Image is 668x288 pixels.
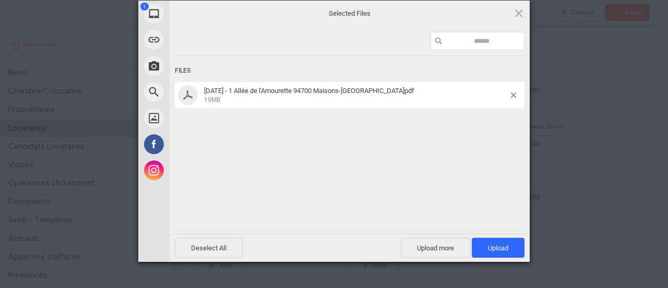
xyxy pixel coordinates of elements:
div: Unsplash [138,105,264,131]
span: Upload more [401,238,470,258]
span: Upload [472,238,524,258]
div: Files [175,61,524,80]
div: Web Search [138,79,264,105]
span: Deselect All [175,238,243,258]
div: Facebook [138,131,264,157]
div: Link (URL) [138,27,264,53]
span: Click here or hit ESC to close picker [513,7,524,19]
span: 2025-08-11 - 1 Allée de l'Amourette 94700 Maisons-Alfort.pdf [201,87,511,104]
span: [DATE] - 1 Allée de l'Amourette 94700 Maisons-[GEOGRAPHIC_DATA]pdf [204,87,414,95]
div: Instagram [138,157,264,183]
span: 1 [140,3,149,10]
div: Take Photo [138,53,264,79]
span: Upload [488,244,508,252]
span: Selected Files [245,8,454,18]
div: My Device [138,1,264,27]
span: 19MB [204,96,220,103]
